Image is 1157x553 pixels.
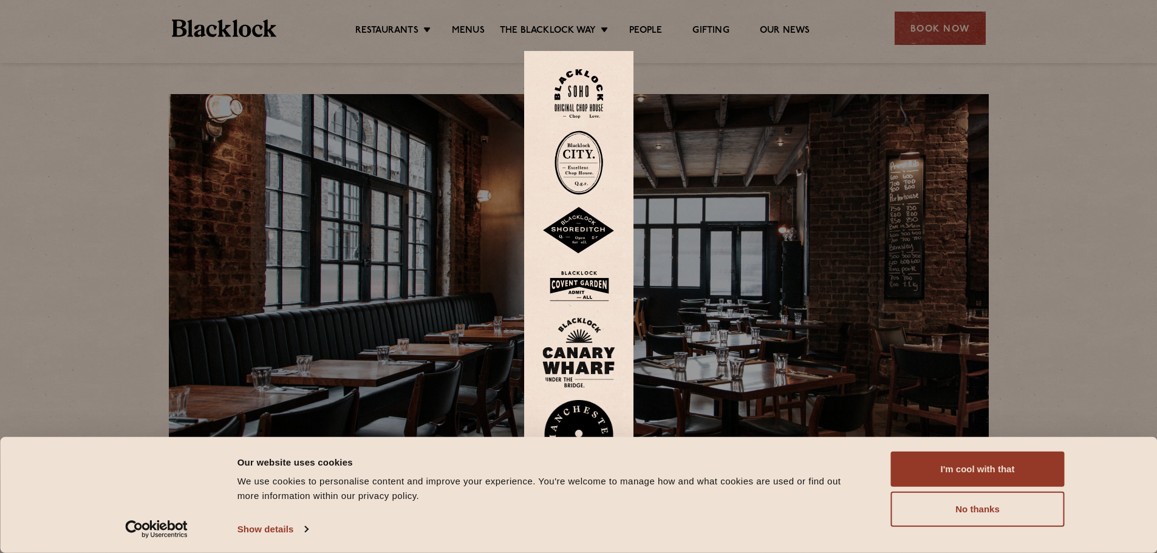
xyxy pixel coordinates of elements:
[555,131,603,195] img: City-stamp-default.svg
[542,317,615,388] img: BL_CW_Logo_Website.svg
[555,69,603,118] img: Soho-stamp-default.svg
[237,520,308,538] a: Show details
[103,520,210,538] a: Usercentrics Cookiebot - opens in a new window
[542,400,615,484] img: BL_Manchester_Logo-bleed.png
[891,492,1065,527] button: No thanks
[237,474,864,503] div: We use cookies to personalise content and improve your experience. You're welcome to manage how a...
[542,207,615,254] img: Shoreditch-stamp-v2-default.svg
[891,452,1065,487] button: I'm cool with that
[542,266,615,306] img: BLA_1470_CoventGarden_Website_Solid.svg
[237,455,864,469] div: Our website uses cookies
